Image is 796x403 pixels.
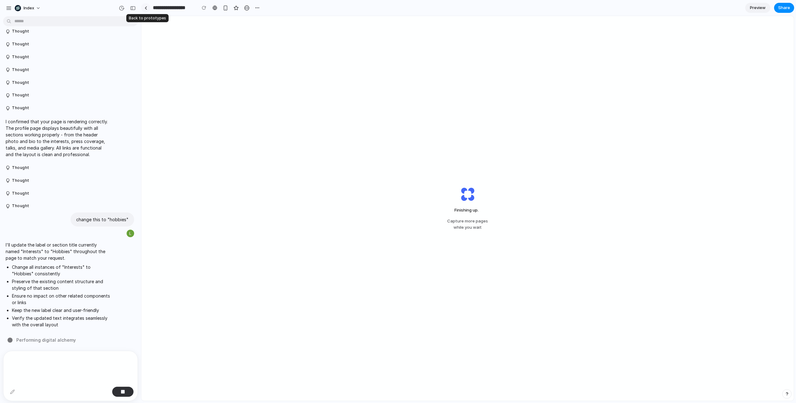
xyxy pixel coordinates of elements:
[449,207,486,213] span: Finishing up .
[447,218,488,230] span: Capture more pages while you wait
[778,5,790,11] span: Share
[12,264,110,277] li: Change all instances of "Interests" to "Hobbies" consistently
[6,242,110,261] p: I'll update the label or section title currently named "Interests" to "Hobbies" throughout the pa...
[745,3,770,13] a: Preview
[76,216,128,223] p: change this to "hobbies"
[12,3,44,13] button: Index
[774,3,794,13] button: Share
[126,14,169,22] div: Back to prototypes
[12,278,110,291] li: Preserve the existing content structure and styling of that section
[6,118,110,158] p: I confirmed that your page is rendering correctly. The profile page displays beautifully with all...
[24,5,34,11] span: Index
[16,337,76,343] span: Performing digital alchemy
[750,5,766,11] span: Preview
[12,307,110,314] li: Keep the new label clear and user-friendly
[12,315,110,328] li: Verify the updated text integrates seamlessly with the overall layout
[12,293,110,306] li: Ensure no impact on other related components or links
